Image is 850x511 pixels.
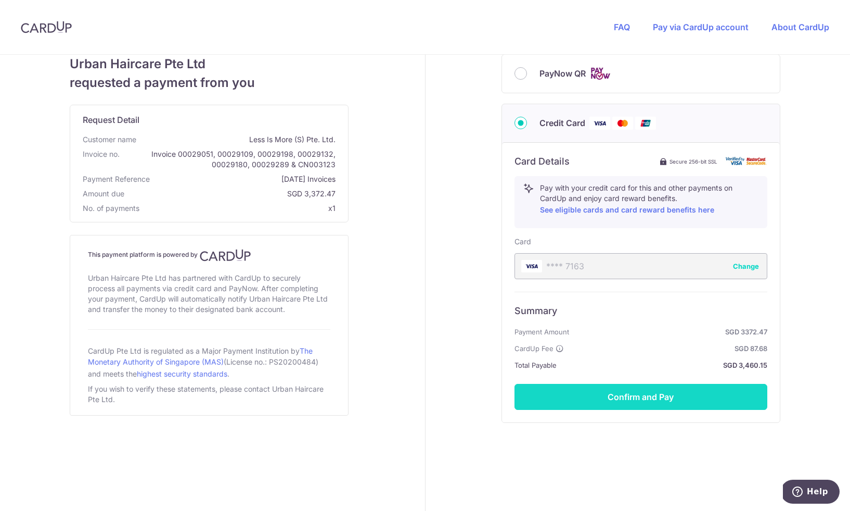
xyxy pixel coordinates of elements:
img: CardUp [200,249,251,261]
div: If you wish to verify these statements, please contact Urban Haircare Pte Ltd. [88,382,330,407]
img: Mastercard [612,117,633,130]
label: Card [514,236,531,247]
div: PayNow QR Cards logo [514,67,767,80]
a: See eligible cards and card reward benefits here [540,205,714,214]
span: Total Payable [514,359,557,371]
span: No. of payments [83,203,139,214]
span: SGD 3,372.47 [128,189,336,199]
span: Secure 256-bit SSL [669,157,717,166]
div: Urban Haircare Pte Ltd has partnered with CardUp to securely process all payments via credit card... [88,271,330,317]
h4: This payment platform is powered by [88,249,330,261]
span: requested a payment from you [70,73,349,92]
a: Pay via CardUp account [653,22,749,32]
span: Invoice no. [83,149,120,170]
span: Customer name [83,134,136,145]
p: Pay with your credit card for this and other payments on CardUp and enjoy card reward benefits. [540,183,758,216]
a: FAQ [614,22,630,32]
div: Credit Card Visa Mastercard Union Pay [514,117,767,130]
img: Visa [589,117,610,130]
span: translation missing: en.payment_reference [83,175,150,183]
strong: SGD 3,460.15 [561,359,767,371]
span: PayNow QR [539,67,586,80]
span: Amount due [83,189,124,199]
span: Payment Amount [514,326,569,338]
h6: Card Details [514,155,570,168]
img: CardUp [21,21,72,33]
a: About CardUp [771,22,829,32]
a: highest security standards [137,369,227,378]
span: [DATE] Invoices [154,174,336,184]
iframe: Opens a widget where you can find more information [783,480,840,506]
img: Cards logo [590,67,611,80]
div: CardUp Pte Ltd is regulated as a Major Payment Institution by (License no.: PS20200484) and meets... [88,342,330,382]
img: Union Pay [635,117,656,130]
span: x1 [328,204,336,213]
button: Confirm and Pay [514,384,767,410]
span: Invoice 00029051, 00029109, 00029198, 00029132, 00029180, 00029289 & CN003123 [124,149,336,170]
span: Credit Card [539,117,585,129]
strong: SGD 87.68 [568,342,767,355]
span: translation missing: en.request_detail [83,115,139,125]
img: card secure [726,157,767,166]
strong: SGD 3372.47 [573,326,767,338]
span: Less Is More (S) Pte. Ltd. [140,134,336,145]
span: Urban Haircare Pte Ltd [70,55,349,73]
h6: Summary [514,305,767,317]
span: CardUp Fee [514,342,553,355]
button: Change [733,261,759,271]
